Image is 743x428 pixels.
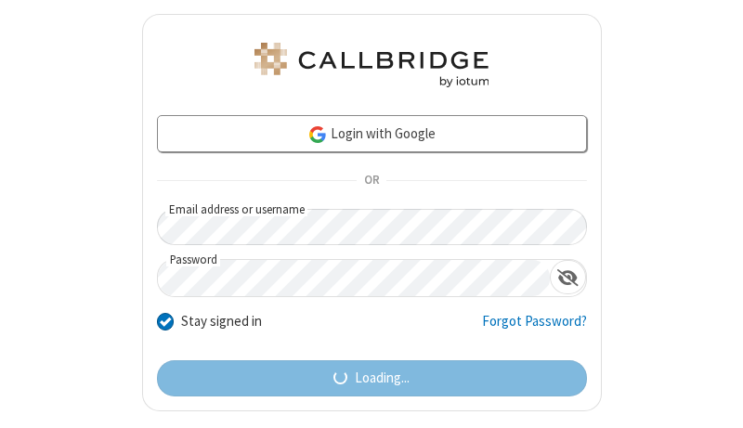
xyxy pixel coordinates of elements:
label: Stay signed in [181,311,262,332]
span: OR [357,168,386,194]
img: Astra [251,43,492,87]
a: Forgot Password? [482,311,587,346]
button: Loading... [157,360,587,397]
a: Login with Google [157,115,587,152]
div: Show password [550,260,586,294]
input: Password [158,260,550,296]
iframe: Chat [697,380,729,415]
img: google-icon.png [307,124,328,145]
input: Email address or username [157,209,587,245]
span: Loading... [355,368,410,389]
